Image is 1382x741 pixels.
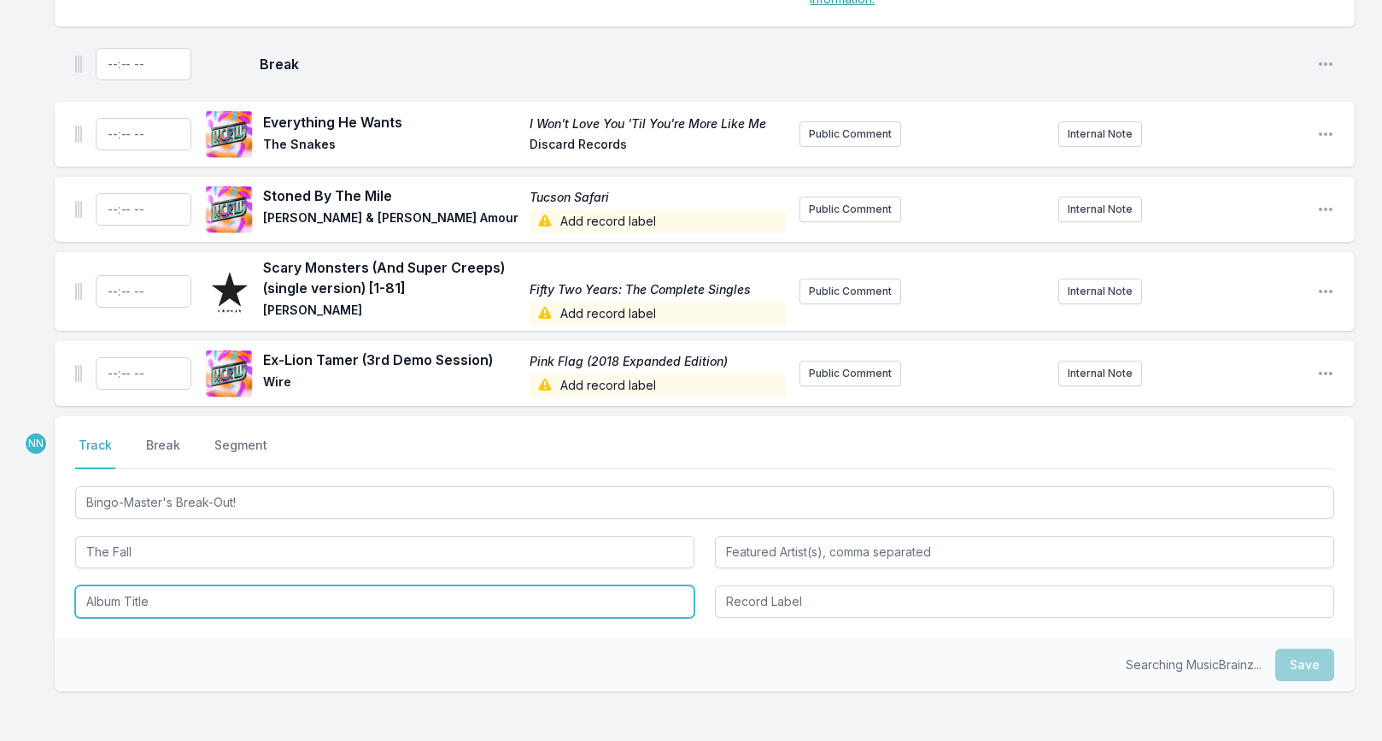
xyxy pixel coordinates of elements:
p: Searching MusicBrainz... [1126,656,1262,673]
span: Stoned By The Mile [263,185,519,206]
button: Open playlist item options [1317,201,1334,218]
button: Public Comment [799,361,901,386]
button: Track [75,437,115,469]
input: Artist [75,536,694,568]
img: Fifty Two Years: The Complete Singles [205,268,253,315]
img: Drag Handle [75,283,82,300]
span: [PERSON_NAME] & [PERSON_NAME] Amour [263,209,519,233]
img: Drag Handle [75,56,82,73]
input: Record Label [715,585,1334,618]
span: Wire [263,373,519,397]
span: [PERSON_NAME] [263,302,519,326]
button: Public Comment [799,197,901,222]
span: Everything He Wants [263,112,519,132]
input: Timestamp [96,193,191,226]
input: Timestamp [96,357,191,390]
img: Drag Handle [75,201,82,218]
input: Timestamp [96,48,191,80]
span: Pink Flag (2018 Expanded Edition) [530,353,786,370]
button: Open playlist item options [1317,283,1334,300]
span: Break [260,54,1303,74]
span: Add record label [530,373,786,397]
span: Scary Monsters (And Super Creeps) (single version) [1-81] [263,257,519,298]
span: Add record label [530,302,786,326]
p: Nassir Nassirzadeh [24,432,48,456]
span: Ex-Lion Tamer (3rd Demo Session) [263,350,519,370]
span: The Snakes [263,136,519,156]
button: Segment [211,437,271,469]
button: Save [1275,649,1334,681]
span: I Won't Love You 'Til You're More Like Me [530,115,786,132]
button: Open playlist item options [1317,365,1334,382]
button: Internal Note [1058,279,1142,304]
span: Discard Records [530,136,786,156]
button: Break [143,437,184,469]
input: Timestamp [96,118,191,150]
input: Album Title [75,585,694,618]
img: Drag Handle [75,365,82,382]
img: Drag Handle [75,126,82,143]
button: Open playlist item options [1317,56,1334,73]
button: Public Comment [799,279,901,304]
input: Track Title [75,486,1334,519]
button: Internal Note [1058,197,1142,222]
span: Add record label [530,209,786,233]
button: Internal Note [1058,361,1142,386]
img: I Won't Love You 'Til You're More Like Me [205,110,253,158]
button: Internal Note [1058,121,1142,147]
img: Pink Flag (2018 Expanded Edition) [205,350,253,397]
input: Timestamp [96,275,191,308]
img: Tucson Safari [205,185,253,233]
span: Fifty Two Years: The Complete Singles [530,281,786,298]
button: Public Comment [799,121,901,147]
input: Featured Artist(s), comma separated [715,536,1334,568]
span: Tucson Safari [530,189,786,206]
button: Open playlist item options [1317,126,1334,143]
